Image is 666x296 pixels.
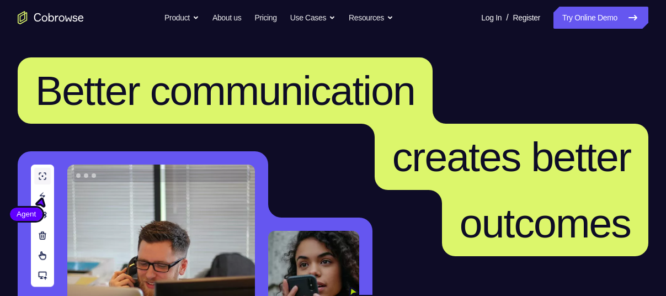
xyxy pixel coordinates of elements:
[460,200,631,246] span: outcomes
[349,7,393,29] button: Resources
[35,67,415,114] span: Better communication
[290,7,335,29] button: Use Cases
[392,134,631,180] span: creates better
[212,7,241,29] a: About us
[513,7,540,29] a: Register
[481,7,502,29] a: Log In
[18,11,84,24] a: Go to the home page
[506,11,508,24] span: /
[254,7,276,29] a: Pricing
[164,7,199,29] button: Product
[553,7,648,29] a: Try Online Demo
